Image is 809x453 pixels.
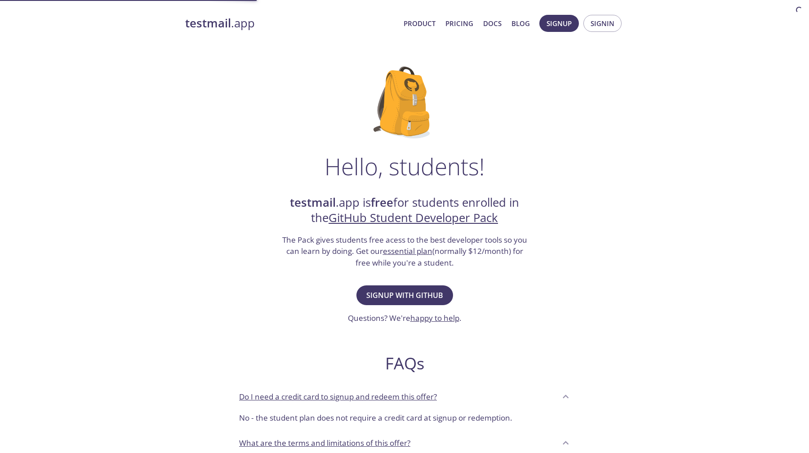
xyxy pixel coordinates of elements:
p: No - the student plan does not require a credit card at signup or redemption. [239,412,570,424]
span: Signup [547,18,572,29]
div: Do I need a credit card to signup and redeem this offer? [232,409,577,431]
a: happy to help [410,313,459,323]
span: Signup with GitHub [366,289,443,302]
a: essential plan [383,246,432,256]
h3: Questions? We're . [348,312,462,324]
h3: The Pack gives students free acess to the best developer tools so you can learn by doing. Get our... [281,234,528,269]
a: Product [404,18,436,29]
a: Blog [511,18,530,29]
button: Signup [539,15,579,32]
button: Signup with GitHub [356,285,453,305]
strong: testmail [290,195,336,210]
button: Signin [583,15,622,32]
strong: free [371,195,393,210]
a: testmail.app [185,16,396,31]
img: github-student-backpack.png [373,67,436,138]
span: Signin [591,18,614,29]
strong: testmail [185,15,231,31]
p: Do I need a credit card to signup and redeem this offer? [239,391,437,403]
a: GitHub Student Developer Pack [329,210,498,226]
h2: .app is for students enrolled in the [281,195,528,226]
h1: Hello, students! [324,153,485,180]
a: Pricing [445,18,473,29]
div: Do I need a credit card to signup and redeem this offer? [232,384,577,409]
p: What are the terms and limitations of this offer? [239,437,410,449]
h2: FAQs [232,353,577,373]
a: Docs [483,18,502,29]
